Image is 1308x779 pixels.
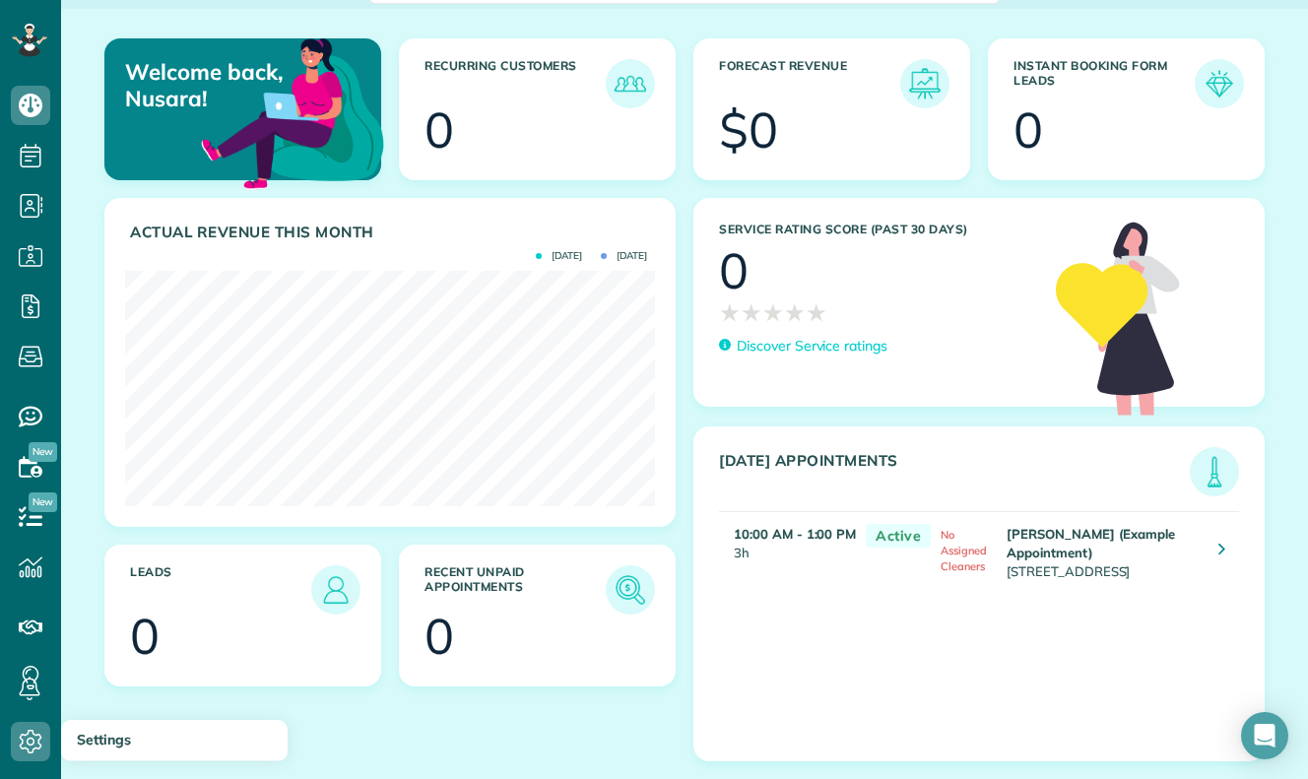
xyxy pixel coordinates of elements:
[425,612,454,661] div: 0
[1014,59,1195,108] h3: Instant Booking Form Leads
[425,59,606,108] h3: Recurring Customers
[1007,526,1175,560] strong: [PERSON_NAME] (Example Appointment)
[425,565,606,615] h3: Recent unpaid appointments
[737,336,887,357] p: Discover Service ratings
[784,295,806,330] span: ★
[611,64,650,103] img: icon_recurring_customers-cf858462ba22bcd05b5a5880d41d6543d210077de5bb9ebc9590e49fd87d84ed.png
[1195,452,1234,491] img: icon_todays_appointments-901f7ab196bb0bea1936b74009e4eb5ffbc2d2711fa7634e0d609ed5ef32b18b.png
[905,64,945,103] img: icon_forecast_revenue-8c13a41c7ed35a8dcfafea3cbb826a0462acb37728057bba2d056411b612bbbe.png
[130,565,311,615] h3: Leads
[719,105,778,155] div: $0
[866,524,931,549] span: Active
[1241,712,1288,759] div: Open Intercom Messenger
[806,295,827,330] span: ★
[29,442,57,462] span: New
[734,526,856,542] strong: 10:00 AM - 1:00 PM
[425,105,454,155] div: 0
[130,224,655,241] h3: Actual Revenue this month
[29,492,57,512] span: New
[77,731,131,748] span: Settings
[1200,64,1239,103] img: icon_form_leads-04211a6a04a5b2264e4ee56bc0799ec3eb69b7e499cbb523a139df1d13a81ae0.png
[197,16,388,207] img: dashboard_welcome-42a62b7d889689a78055ac9021e634bf52bae3f8056760290aed330b23ab8690.png
[741,295,762,330] span: ★
[719,511,856,591] td: 3h
[1002,511,1204,591] td: [STREET_ADDRESS]
[601,251,647,261] span: [DATE]
[316,570,356,610] img: icon_leads-1bed01f49abd5b7fead27621c3d59655bb73ed531f8eeb49469d10e621d6b896.png
[762,295,784,330] span: ★
[719,336,887,357] a: Discover Service ratings
[130,612,160,661] div: 0
[719,59,900,108] h3: Forecast Revenue
[719,223,1036,236] h3: Service Rating score (past 30 days)
[719,452,1190,496] h3: [DATE] Appointments
[941,528,987,573] span: No Assigned Cleaners
[1014,105,1043,155] div: 0
[719,295,741,330] span: ★
[125,59,290,111] p: Welcome back, Nusara!
[536,251,582,261] span: [DATE]
[61,720,288,761] a: Settings
[611,570,650,610] img: icon_unpaid_appointments-47b8ce3997adf2238b356f14209ab4cced10bd1f174958f3ca8f1d0dd7fffeee.png
[719,246,749,295] div: 0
